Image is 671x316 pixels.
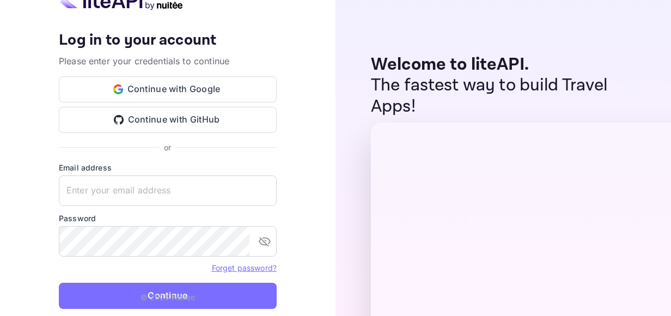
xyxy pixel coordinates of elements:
button: toggle password visibility [254,230,276,252]
p: © 2025 Nuitee [141,291,196,303]
button: Continue with Google [59,76,277,102]
button: Continue [59,283,277,309]
a: Forget password? [212,263,277,272]
p: Please enter your credentials to continue [59,54,277,68]
p: The fastest way to build Travel Apps! [371,75,649,117]
label: Password [59,212,277,224]
h4: Log in to your account [59,31,277,50]
label: Email address [59,162,277,173]
button: Continue with GitHub [59,107,277,133]
a: Forget password? [212,262,277,273]
p: Welcome to liteAPI. [371,54,649,75]
p: or [164,142,171,153]
input: Enter your email address [59,175,277,206]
